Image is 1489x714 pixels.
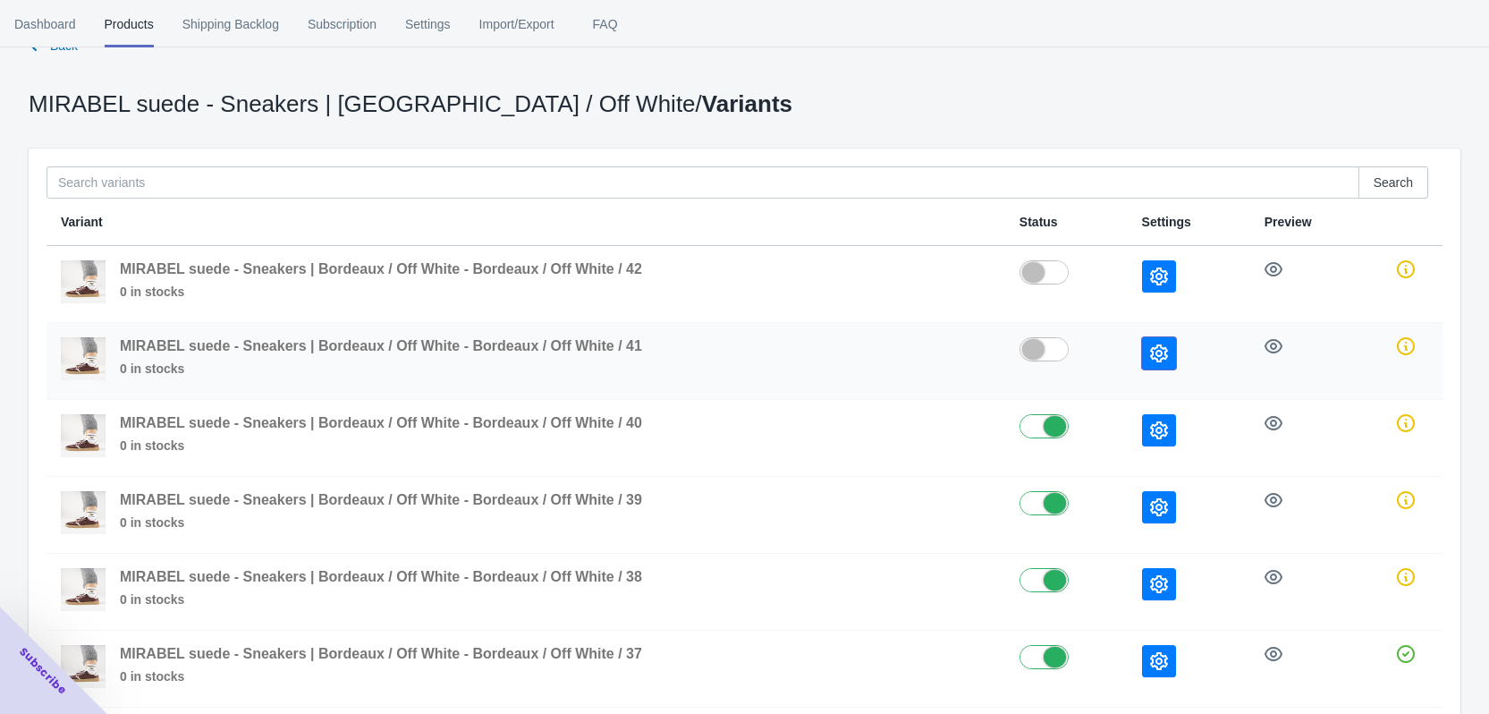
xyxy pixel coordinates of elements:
[120,591,642,608] span: 0 in stocks
[61,568,106,611] img: MIRABEL_B11548-01_BORDEAUX_OFF_WHITE_3_ce6a3dba-c613-43d7-acb7-7091f5fa331c.jpg
[120,646,642,661] span: MIRABEL suede - Sneakers | Bordeaux / Off White - Bordeaux / Off White / 37
[61,414,106,457] img: MIRABEL_B11548-01_BORDEAUX_OFF_WHITE_3_ce6a3dba-c613-43d7-acb7-7091f5fa331c.jpg
[120,667,642,685] span: 0 in stocks
[29,95,792,113] p: MIRABEL suede - Sneakers | [GEOGRAPHIC_DATA] / Off White /
[61,260,106,303] img: MIRABEL_B11548-01_BORDEAUX_OFF_WHITE_3_ce6a3dba-c613-43d7-acb7-7091f5fa331c.jpg
[105,1,154,47] span: Products
[120,569,642,584] span: MIRABEL suede - Sneakers | Bordeaux / Off White - Bordeaux / Off White / 38
[1374,175,1413,190] span: Search
[702,90,792,117] span: Variants
[583,1,628,47] span: FAQ
[1142,215,1191,229] span: Settings
[120,415,642,430] span: MIRABEL suede - Sneakers | Bordeaux / Off White - Bordeaux / Off White / 40
[61,215,103,229] span: Variant
[308,1,376,47] span: Subscription
[1358,166,1428,199] button: Search
[61,491,106,534] img: MIRABEL_B11548-01_BORDEAUX_OFF_WHITE_3_ce6a3dba-c613-43d7-acb7-7091f5fa331c.jpg
[120,492,642,507] span: MIRABEL suede - Sneakers | Bordeaux / Off White - Bordeaux / Off White / 39
[120,437,642,455] span: 0 in stocks
[47,166,1359,199] input: Search variants
[61,337,106,380] img: MIRABEL_B11548-01_BORDEAUX_OFF_WHITE_3_ce6a3dba-c613-43d7-acb7-7091f5fa331c.jpg
[120,338,642,353] span: MIRABEL suede - Sneakers | Bordeaux / Off White - Bordeaux / Off White / 41
[120,283,642,301] span: 0 in stocks
[479,1,554,47] span: Import/Export
[16,644,70,698] span: Subscribe
[1265,215,1312,229] span: Preview
[120,514,642,531] span: 0 in stocks
[120,360,642,378] span: 0 in stocks
[14,1,76,47] span: Dashboard
[1019,215,1058,229] span: Status
[182,1,279,47] span: Shipping Backlog
[120,261,642,276] span: MIRABEL suede - Sneakers | Bordeaux / Off White - Bordeaux / Off White / 42
[405,1,451,47] span: Settings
